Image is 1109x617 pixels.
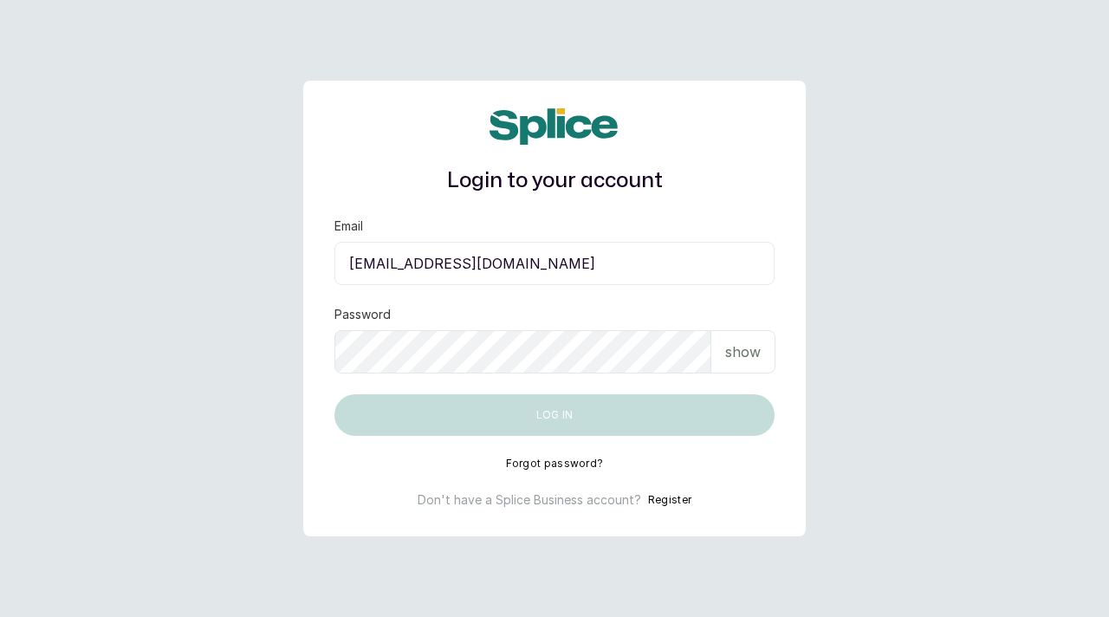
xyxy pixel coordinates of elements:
[334,394,775,436] button: Log in
[648,491,691,509] button: Register
[725,341,761,362] p: show
[334,166,775,197] h1: Login to your account
[506,457,604,471] button: Forgot password?
[334,242,775,285] input: email@acme.com
[418,491,641,509] p: Don't have a Splice Business account?
[334,218,363,235] label: Email
[334,306,391,323] label: Password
